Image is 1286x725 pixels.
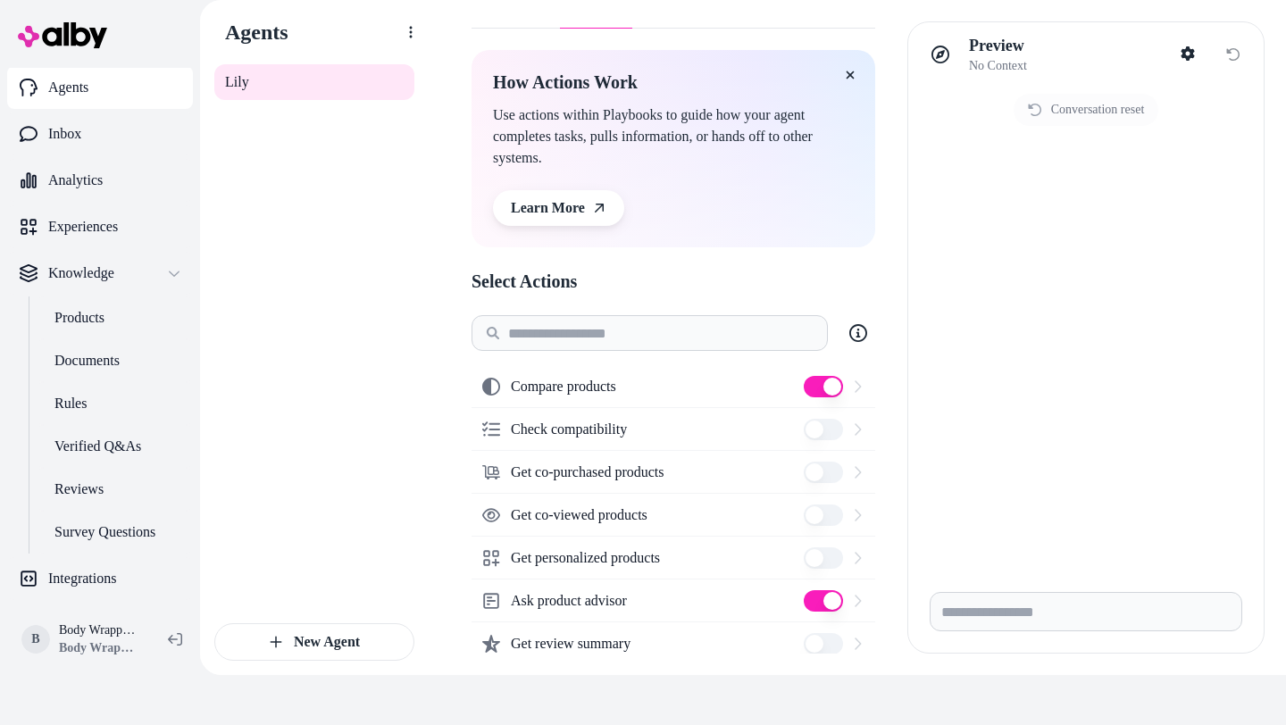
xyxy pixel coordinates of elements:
[37,468,193,511] a: Reviews
[214,64,414,100] a: Lily
[930,592,1242,631] input: Write your prompt here
[37,382,193,425] a: Rules
[48,123,81,145] p: Inbox
[59,639,139,657] span: Body Wrappers
[48,568,116,589] p: Integrations
[214,623,414,661] button: New Agent
[7,557,193,600] a: Integrations
[511,633,630,654] label: Get review summary
[59,621,139,639] p: Body Wrappers Shopify
[1051,101,1145,119] span: Conversation reset
[11,611,154,668] button: BBody Wrappers ShopifyBody Wrappers
[472,269,875,294] h2: Select Actions
[37,511,193,554] a: Survey Questions
[37,296,193,339] a: Products
[7,252,193,295] button: Knowledge
[7,112,193,155] a: Inbox
[37,339,193,382] a: Documents
[48,77,88,98] p: Agents
[48,216,118,237] p: Experiences
[37,425,193,468] a: Verified Q&As
[54,521,155,543] p: Survey Questions
[511,504,647,526] label: Get co-viewed products
[48,262,114,284] p: Knowledge
[511,547,660,569] label: Get personalized products
[54,436,141,457] p: Verified Q&As
[511,590,627,612] label: Ask product advisor
[7,205,193,248] a: Experiences
[493,190,624,226] a: Learn More
[7,66,193,109] a: Agents
[511,462,664,483] label: Get co-purchased products
[54,393,87,414] p: Rules
[21,625,50,654] span: B
[511,376,616,397] label: Compare products
[211,19,288,46] h1: Agents
[969,58,1027,74] span: No Context
[54,307,104,329] p: Products
[969,36,1027,56] p: Preview
[493,104,854,169] p: Use actions within Playbooks to guide how your agent completes tasks, pulls information, or hands...
[225,71,249,93] span: Lily
[511,419,627,440] label: Check compatibility
[7,159,193,202] a: Analytics
[18,22,107,48] img: alby Logo
[54,350,120,371] p: Documents
[54,479,104,500] p: Reviews
[493,71,854,94] h2: How Actions Work
[48,170,103,191] p: Analytics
